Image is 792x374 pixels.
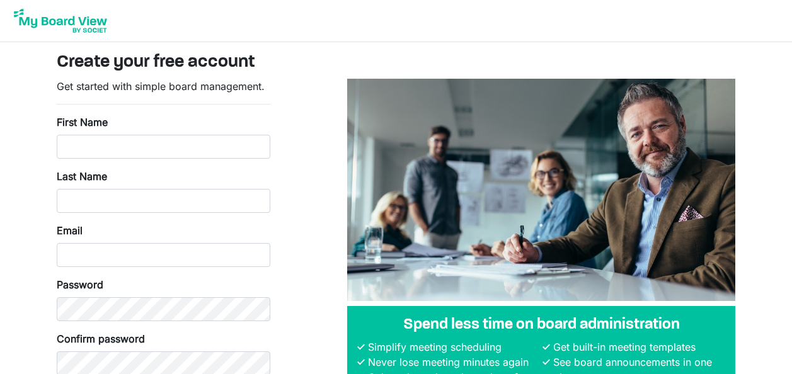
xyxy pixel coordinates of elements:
[57,80,265,93] span: Get started with simple board management.
[57,169,107,184] label: Last Name
[57,52,736,74] h3: Create your free account
[550,339,725,354] li: Get built-in meeting templates
[57,223,83,238] label: Email
[57,277,103,292] label: Password
[365,354,540,370] li: Never lose meeting minutes again
[347,79,735,301] img: A photograph of board members sitting at a table
[57,331,145,346] label: Confirm password
[357,316,725,334] h4: Spend less time on board administration
[57,115,108,130] label: First Name
[365,339,540,354] li: Simplify meeting scheduling
[10,5,111,37] img: My Board View Logo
